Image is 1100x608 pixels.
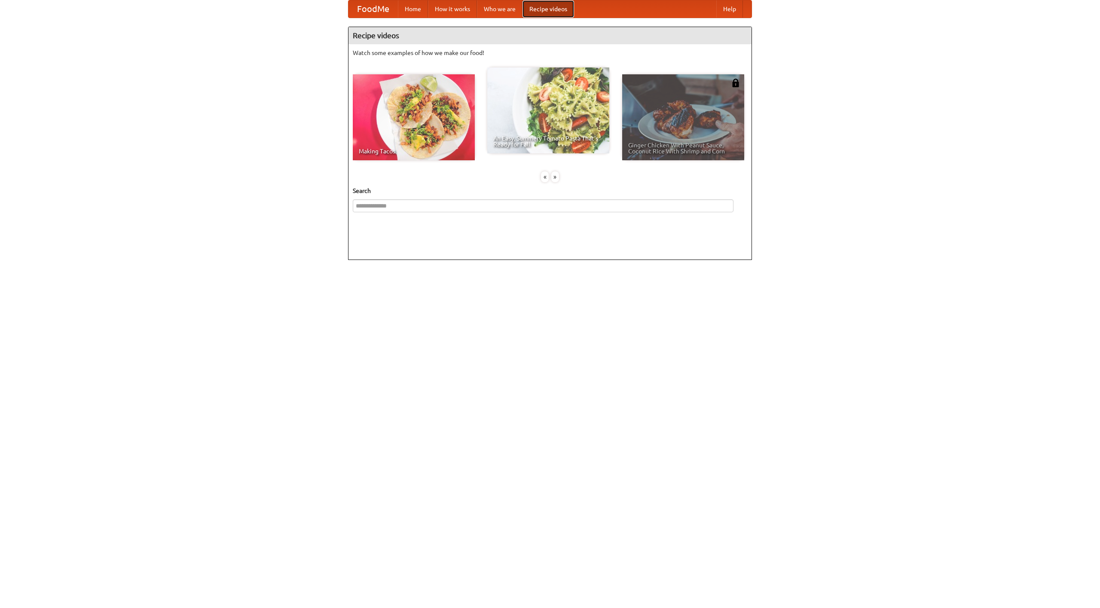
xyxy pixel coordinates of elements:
a: Who we are [477,0,522,18]
a: FoodMe [348,0,398,18]
a: Home [398,0,428,18]
img: 483408.png [731,79,740,87]
a: Help [716,0,743,18]
a: An Easy, Summery Tomato Pasta That's Ready for Fall [487,67,609,153]
a: Making Tacos [353,74,475,160]
p: Watch some examples of how we make our food! [353,49,747,57]
div: » [551,171,559,182]
h4: Recipe videos [348,27,752,44]
span: Making Tacos [359,148,469,154]
a: Recipe videos [522,0,574,18]
a: How it works [428,0,477,18]
div: « [541,171,549,182]
h5: Search [353,186,747,195]
span: An Easy, Summery Tomato Pasta That's Ready for Fall [493,135,603,147]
